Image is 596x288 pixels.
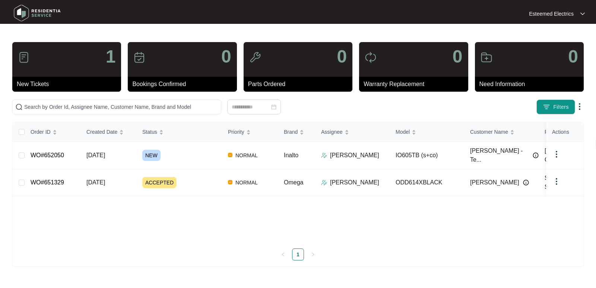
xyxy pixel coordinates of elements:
[86,128,117,136] span: Created Date
[228,153,232,157] img: Vercel Logo
[365,51,377,63] img: icon
[470,128,508,136] span: Customer Name
[86,152,105,158] span: [DATE]
[529,10,574,18] p: Esteemed Electrics
[533,152,539,158] img: Info icon
[228,128,244,136] span: Priority
[390,122,464,142] th: Model
[545,175,595,190] span: Southern Plumbing Supplies
[17,80,121,89] p: New Tickets
[453,48,463,66] p: 0
[284,128,298,136] span: Brand
[321,180,327,186] img: Assigner Icon
[543,103,550,111] img: filter icon
[106,48,116,66] p: 1
[396,128,410,136] span: Model
[364,80,468,89] p: Warranty Replacement
[545,128,583,136] span: Purchased From
[575,102,584,111] img: dropdown arrow
[278,122,315,142] th: Brand
[568,48,578,66] p: 0
[31,152,64,158] a: WO#652050
[80,122,136,142] th: Created Date
[221,48,231,66] p: 0
[232,151,261,160] span: NORMAL
[25,122,80,142] th: Order ID
[132,80,237,89] p: Bookings Confirmed
[18,51,30,63] img: icon
[553,103,569,111] span: Filters
[142,128,157,136] span: Status
[136,122,222,142] th: Status
[222,122,278,142] th: Priority
[86,179,105,186] span: [DATE]
[249,51,261,63] img: icon
[284,179,303,186] span: Omega
[390,142,464,169] td: IO605TB (s+co)
[24,103,218,111] input: Search by Order Id, Assignee Name, Customer Name, Brand and Model
[11,2,63,24] img: residentia service logo
[228,180,232,184] img: Vercel Logo
[142,177,177,188] span: ACCEPTED
[281,252,285,257] span: left
[464,122,539,142] th: Customer Name
[470,178,519,187] span: [PERSON_NAME]
[330,178,379,187] p: [PERSON_NAME]
[307,249,319,260] button: right
[277,249,289,260] li: Previous Page
[142,150,161,161] span: NEW
[337,48,347,66] p: 0
[31,179,64,186] a: WO#651329
[232,178,261,187] span: NORMAL
[470,146,529,164] span: [PERSON_NAME] - Te...
[330,151,379,160] p: [PERSON_NAME]
[546,122,583,142] th: Actions
[552,177,561,186] img: dropdown arrow
[321,128,343,136] span: Assignee
[31,128,51,136] span: Order ID
[580,12,585,16] img: dropdown arrow
[390,169,464,196] td: ODD614XBLACK
[552,150,561,159] img: dropdown arrow
[545,148,594,163] span: [PERSON_NAME] Commercial
[15,103,23,111] img: search-icon
[481,51,492,63] img: icon
[315,122,390,142] th: Assignee
[133,51,145,63] img: icon
[277,249,289,260] button: left
[248,80,352,89] p: Parts Ordered
[284,152,298,158] span: Inalto
[292,249,304,260] li: 1
[321,152,327,158] img: Assigner Icon
[523,180,529,186] img: Info icon
[479,80,584,89] p: Need Information
[311,252,315,257] span: right
[536,99,575,114] button: filter iconFilters
[292,249,304,260] a: 1
[307,249,319,260] li: Next Page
